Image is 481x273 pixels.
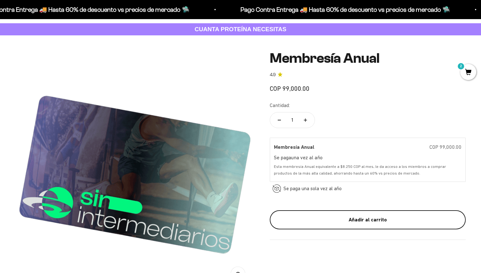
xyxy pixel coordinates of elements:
label: Membresía Anual [274,143,314,151]
span: COP 99,000.00 [270,85,310,92]
label: Cantidad: [270,101,290,110]
div: Esta membresía Anual equivalente a $8.250 COP al mes, le da acceso a los miembros a comprar produ... [274,163,462,176]
span: COP 99,000.00 [429,144,462,150]
span: Se paga una sola vez al año [283,185,342,192]
button: Aumentar cantidad [296,112,315,128]
label: una vez al año [291,155,323,161]
p: Pago Contra Entrega 🚚 Hasta 60% de descuento vs precios de mercado 🛸 [235,4,445,15]
strong: CUANTA PROTEÍNA NECESITAS [195,26,287,32]
a: 4.94.9 de 5.0 estrellas [270,71,466,78]
span: 4.9 [270,71,276,78]
div: Añadir al carrito [282,216,453,224]
button: Reducir cantidad [270,112,289,128]
mark: 2 [457,62,465,70]
a: 2 [460,69,476,76]
button: Añadir al carrito [270,210,466,229]
label: Se paga [274,155,291,161]
h1: Membresía Anual [270,51,466,66]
